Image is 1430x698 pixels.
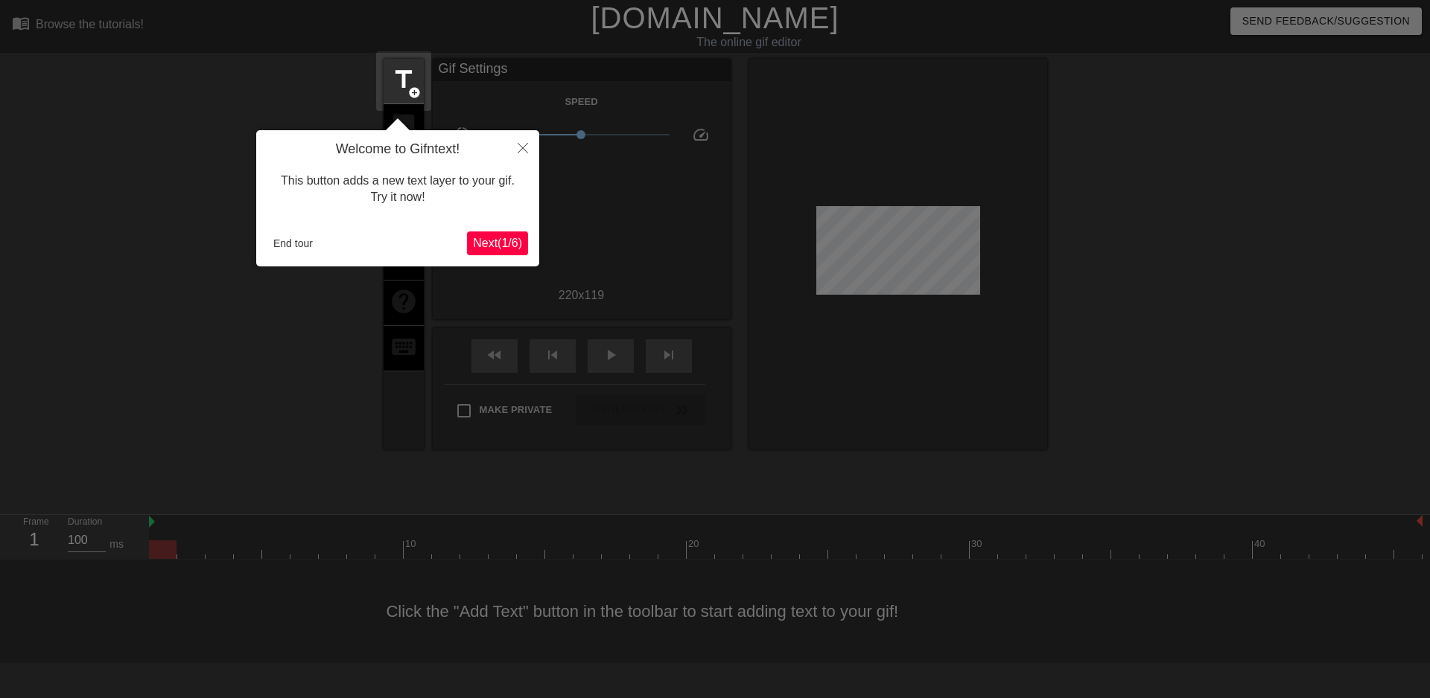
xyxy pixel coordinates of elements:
[267,141,528,158] h4: Welcome to Gifntext!
[473,237,522,249] span: Next ( 1 / 6 )
[267,158,528,221] div: This button adds a new text layer to your gif. Try it now!
[467,231,528,255] button: Next
[506,130,539,164] button: Close
[267,232,319,254] button: End tour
